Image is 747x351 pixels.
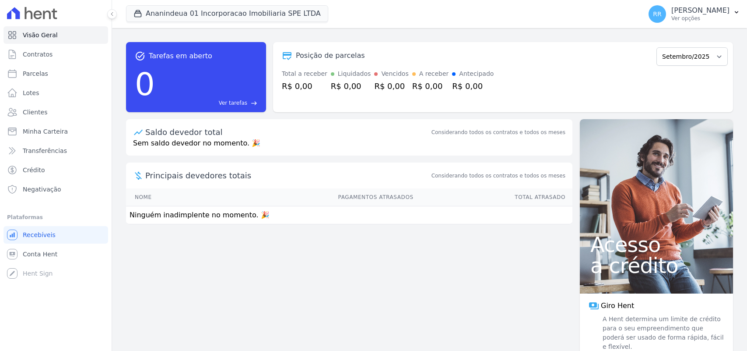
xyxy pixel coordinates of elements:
[653,11,661,17] span: RR
[23,50,53,59] span: Contratos
[135,51,145,61] span: task_alt
[601,301,634,311] span: Giro Hent
[671,15,729,22] p: Ver opções
[149,51,212,61] span: Tarefas em aberto
[412,80,449,92] div: R$ 0,00
[4,161,108,179] a: Crédito
[145,170,430,181] span: Principais devedores totais
[431,128,565,136] div: Considerando todos os contratos e todos os meses
[23,108,47,117] span: Clientes
[23,146,67,155] span: Transferências
[23,69,48,78] span: Parcelas
[671,6,729,15] p: [PERSON_NAME]
[590,234,722,255] span: Acesso
[7,212,105,223] div: Plataformas
[642,2,747,26] button: RR [PERSON_NAME] Ver opções
[23,166,45,174] span: Crédito
[338,69,371,78] div: Liquidados
[419,69,449,78] div: A receber
[4,84,108,102] a: Lotes
[4,226,108,244] a: Recebíveis
[126,188,206,206] th: Nome
[4,65,108,82] a: Parcelas
[4,123,108,140] a: Minha Carteira
[296,50,365,61] div: Posição de parcelas
[23,89,39,97] span: Lotes
[414,188,572,206] th: Total Atrasado
[282,80,327,92] div: R$ 0,00
[431,172,565,180] span: Considerando todos os contratos e todos os meses
[23,185,61,194] span: Negativação
[331,80,371,92] div: R$ 0,00
[374,80,408,92] div: R$ 0,00
[4,181,108,198] a: Negativação
[4,142,108,160] a: Transferências
[251,100,257,106] span: east
[23,31,58,39] span: Visão Geral
[590,255,722,276] span: a crédito
[206,188,414,206] th: Pagamentos Atrasados
[135,61,155,107] div: 0
[4,46,108,63] a: Contratos
[126,138,572,156] p: Sem saldo devedor no momento. 🎉
[126,5,328,22] button: Ananindeua 01 Incorporacao Imobiliaria SPE LTDA
[4,26,108,44] a: Visão Geral
[4,245,108,263] a: Conta Hent
[145,126,430,138] div: Saldo devedor total
[219,99,247,107] span: Ver tarefas
[23,230,56,239] span: Recebíveis
[381,69,408,78] div: Vencidos
[23,250,57,259] span: Conta Hent
[452,80,494,92] div: R$ 0,00
[158,99,257,107] a: Ver tarefas east
[4,103,108,121] a: Clientes
[126,206,572,224] td: Ninguém inadimplente no momento. 🎉
[282,69,327,78] div: Total a receber
[23,127,68,136] span: Minha Carteira
[459,69,494,78] div: Antecipado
